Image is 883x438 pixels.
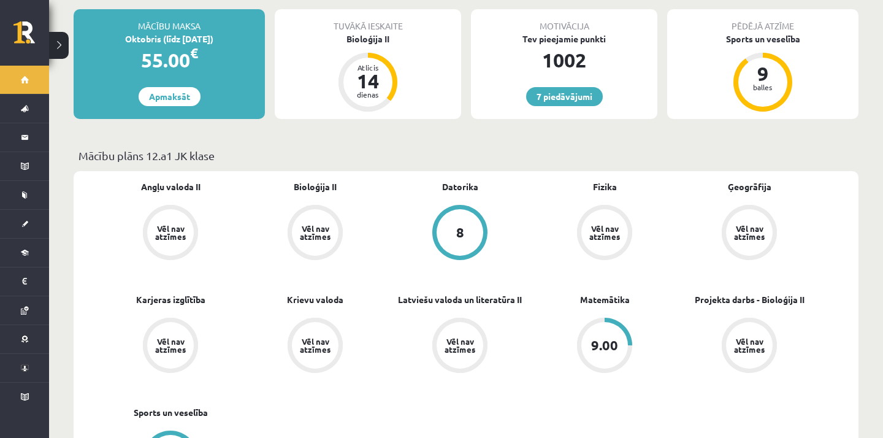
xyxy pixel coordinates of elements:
div: dienas [350,91,386,98]
div: Vēl nav atzīmes [587,225,622,240]
a: Vēl nav atzīmes [98,205,243,263]
a: Angļu valoda II [141,180,201,193]
div: Mācību maksa [74,9,265,33]
a: Vēl nav atzīmes [677,318,822,375]
a: Latviešu valoda un literatūra II [398,293,522,306]
a: 9.00 [532,318,677,375]
div: Vēl nav atzīmes [732,337,766,353]
a: Ģeogrāfija [728,180,771,193]
div: 14 [350,71,386,91]
a: Matemātika [580,293,630,306]
div: Vēl nav atzīmes [153,337,188,353]
div: Pēdējā atzīme [667,9,858,33]
a: Vēl nav atzīmes [677,205,822,263]
div: Vēl nav atzīmes [732,225,766,240]
a: Sports un veselība [134,406,208,419]
div: Vēl nav atzīmes [443,337,477,353]
a: Vēl nav atzīmes [388,318,532,375]
div: 9 [744,64,781,83]
div: Tev pieejamie punkti [471,33,657,45]
div: Vēl nav atzīmes [298,225,332,240]
div: Vēl nav atzīmes [298,337,332,353]
a: Vēl nav atzīmes [243,318,388,375]
a: Vēl nav atzīmes [243,205,388,263]
div: 1002 [471,45,657,75]
div: Oktobris (līdz [DATE]) [74,33,265,45]
a: Vēl nav atzīmes [98,318,243,375]
a: Datorika [442,180,478,193]
a: 8 [388,205,532,263]
div: Sports un veselība [667,33,858,45]
div: 55.00 [74,45,265,75]
a: Karjeras izglītība [136,293,205,306]
div: Vēl nav atzīmes [153,225,188,240]
span: € [190,44,198,62]
a: Bioloģija II Atlicis 14 dienas [275,33,461,113]
div: Tuvākā ieskaite [275,9,461,33]
a: Fizika [593,180,617,193]
a: Rīgas 1. Tālmācības vidusskola [13,21,49,52]
a: 7 piedāvājumi [526,87,603,106]
a: Bioloģija II [294,180,337,193]
div: balles [744,83,781,91]
div: Bioloģija II [275,33,461,45]
div: Motivācija [471,9,657,33]
a: Sports un veselība 9 balles [667,33,858,113]
div: Atlicis [350,64,386,71]
div: 8 [456,226,464,239]
a: Projekta darbs - Bioloģija II [695,293,805,306]
div: 9.00 [591,339,618,352]
a: Vēl nav atzīmes [532,205,677,263]
p: Mācību plāns 12.a1 JK klase [78,147,854,164]
a: Apmaksāt [139,87,201,106]
a: Krievu valoda [287,293,343,306]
